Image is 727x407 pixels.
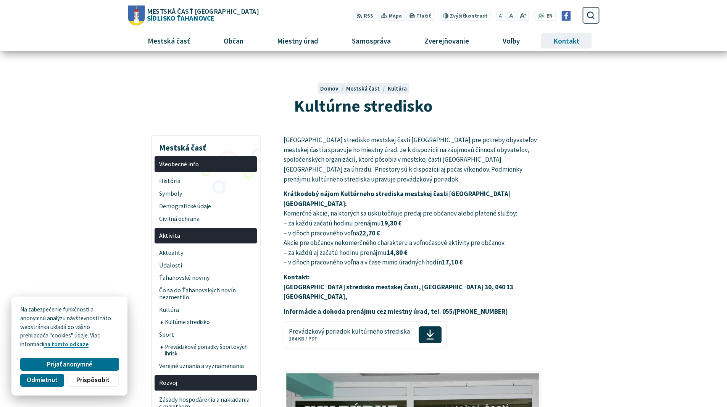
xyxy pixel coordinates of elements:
a: Udalosti [155,259,257,272]
a: História [155,175,257,187]
a: Čo sa do Ťahanovských novín nezmestilo [155,284,257,304]
span: Mestská časť [145,31,193,51]
span: Miestny úrad [274,31,321,51]
strong: Informácie a dohoda prenájmu cez miestny úrad, tel. 055/[PHONE_NUMBER] [284,307,508,316]
span: RSS [364,12,373,20]
a: Aktivita [155,228,257,244]
span: Aktivita [159,230,253,242]
a: EN [545,12,555,20]
span: Samospráva [349,31,393,51]
span: EN [546,12,553,20]
span: Mestská časť [GEOGRAPHIC_DATA] [147,8,258,15]
img: Prejsť na Facebook stránku [561,11,571,21]
a: Všeobecné info [155,156,257,172]
span: Verejné uznania a vyznamenania [159,360,253,372]
span: Zverejňovanie [422,31,472,51]
button: Odmietnuť [20,374,64,387]
span: Kultúra [159,304,253,316]
span: Všeobecné info [159,158,253,170]
span: Zvýšiť [450,13,465,19]
span: Šport [159,328,253,341]
span: kontrast [450,13,488,19]
a: Voľby [489,31,534,51]
span: Demografické údaje [159,200,253,212]
button: Nastaviť pôvodnú veľkosť písma [507,11,515,21]
h3: Mestská časť [155,138,257,154]
span: História [159,175,253,187]
a: Civilná ochrana [155,212,257,225]
a: Domov [320,85,346,92]
a: Miestny úrad [263,31,332,51]
a: Prevádzkové poriadky športových ihrísk [161,341,257,360]
span: Udalosti [159,259,253,272]
button: Prijať anonymné [20,358,119,371]
a: Samospráva [338,31,405,51]
img: Prejsť na domovskú stránku [128,5,145,25]
span: Čo sa do Ťahanovských novín nezmestilo [159,284,253,304]
span: Občan [221,31,246,51]
a: Mestská časť [346,85,387,92]
strong: Krátkodobý nájom Kultúrneho strediska mestskej časti [GEOGRAPHIC_DATA] [GEOGRAPHIC_DATA]: [284,190,511,208]
p: [GEOGRAPHIC_DATA] stredisko mestskej časti [GEOGRAPHIC_DATA] pre potreby obyvateľov mestskej čast... [284,135,541,184]
span: Odmietnuť [27,376,57,384]
a: na tomto odkaze [44,341,89,348]
strong: 22,70 € [359,229,380,237]
span: Civilná ochrana [159,212,253,225]
a: Mestská časť [134,31,204,51]
strong: 19,30 € [381,219,401,227]
a: Demografické údaje [155,200,257,212]
span: Mestská časť [346,85,380,92]
button: Zväčšiť veľkosť písma [517,11,529,21]
span: Ťahanovské noviny [159,272,253,284]
strong: Kontakt: [284,273,310,281]
a: RSS [354,11,376,21]
a: Logo Sídlisko Ťahanovce, prejsť na domovskú stránku. [128,5,258,25]
a: Symboly [155,187,257,200]
a: Kultúra [155,304,257,316]
span: Prispôsobiť [76,376,109,384]
span: Mapa [389,12,402,20]
a: Rozvoj [155,375,257,391]
a: Mapa [378,11,405,21]
a: Verejné uznania a vyznamenania [155,360,257,372]
strong: 17,10 € [442,258,463,266]
a: Kultúrne stredisko [161,316,257,329]
span: Prijať anonymné [47,360,92,368]
span: Prevádzkové poriadky športových ihrísk [165,341,253,360]
button: Zmenšiť veľkosť písma [496,11,506,21]
span: Voľby [500,31,523,51]
p: Na zabezpečenie funkčnosti a anonymnú analýzu návštevnosti táto webstránka ukladá do vášho prehli... [20,305,119,349]
span: Kultúrne stredisko [294,95,433,116]
a: Prevádzkový poriadok kultúrneho strediska164 KB / PDF [284,321,447,348]
span: Tlačiť [416,13,431,19]
span: Prevádzkový poriadok kultúrneho strediska [289,328,410,335]
a: Kontakt [540,31,593,51]
span: Kontakt [551,31,582,51]
button: Zvýšiťkontrast [440,11,490,21]
span: Aktuality [159,246,253,259]
strong: 14,80 € [387,248,407,257]
p: Komerčné akcie, na ktorých sa uskutočňuje predaj pre občanov alebo platené služby: – za každú zač... [284,189,541,268]
a: Občan [210,31,257,51]
button: Prispôsobiť [67,374,119,387]
span: 164 KB / PDF [289,336,317,342]
span: Symboly [159,187,253,200]
span: Rozvoj [159,376,253,389]
a: Aktuality [155,246,257,259]
span: Sídlisko Ťahanovce [145,8,258,21]
a: Šport [155,328,257,341]
span: Kultúrne stredisko [165,316,253,329]
a: Ťahanovské noviny [155,272,257,284]
strong: [GEOGRAPHIC_DATA] stredisko mestskej časti, [GEOGRAPHIC_DATA] 30, 040 13 [GEOGRAPHIC_DATA], [284,283,513,301]
a: Kultúra [388,85,407,92]
a: Zverejňovanie [411,31,483,51]
span: Domov [320,85,339,92]
button: Tlačiť [406,11,434,21]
